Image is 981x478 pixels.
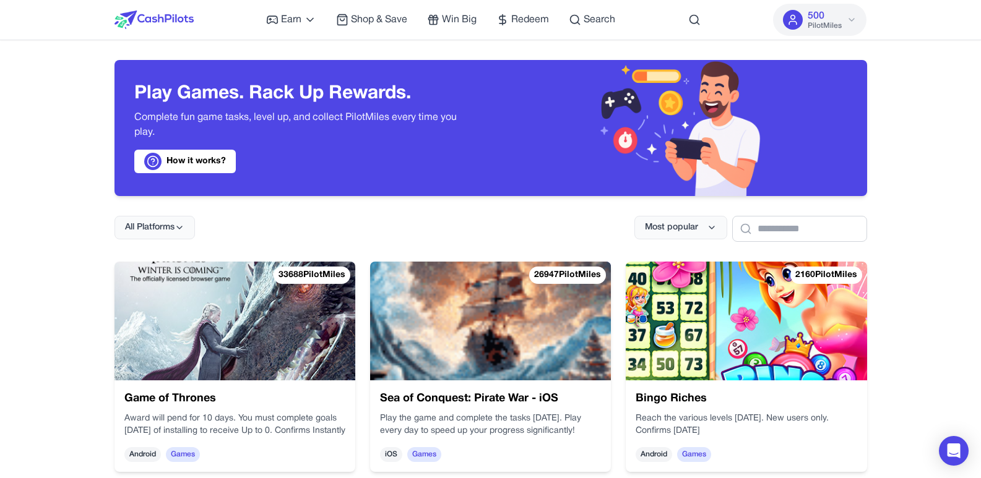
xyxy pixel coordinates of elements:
span: Redeem [511,12,549,27]
span: Search [584,12,615,27]
img: CashPilots Logo [115,11,194,29]
div: Play the game and complete the tasks [DATE]. Play every day to speed up your progress significantly! [380,412,601,437]
img: Bingo Riches [626,262,866,380]
button: Most popular [634,216,727,239]
div: Open Intercom Messenger [939,436,969,466]
a: Earn [266,12,316,27]
span: Most popular [645,221,698,234]
h3: Sea of Conquest: Pirate War - iOS [380,390,601,408]
div: 33688 PilotMiles [274,267,350,284]
span: Games [407,447,441,462]
span: Shop & Save [351,12,407,27]
span: Android [124,447,161,462]
a: Shop & Save [336,12,407,27]
span: Win Big [442,12,477,27]
h3: Bingo Riches [636,390,857,408]
div: 2160 PilotMiles [790,267,862,284]
a: Redeem [496,12,549,27]
img: Header decoration [584,60,774,196]
span: Games [166,447,200,462]
div: 26947 PilotMiles [529,267,606,284]
div: Award will pend for 10 days. You must complete goals [DATE] of installing to receive Up to 0. Con... [124,412,345,437]
span: iOS [380,447,402,462]
h3: Play Games. Rack Up Rewards. [134,83,471,105]
span: All Platforms [125,221,175,234]
button: 500PilotMiles [773,4,866,36]
a: How it works? [134,150,236,173]
button: All Platforms [115,216,195,239]
span: Games [677,447,711,462]
h3: Game of Thrones [124,390,345,408]
img: Sea of Conquest: Pirate War - iOS [370,262,611,380]
span: Android [636,447,672,462]
img: Game of Thrones [115,262,355,380]
span: Earn [281,12,301,27]
a: Win Big [427,12,477,27]
span: 500 [808,9,824,23]
div: Reach the various levels [DATE]. New users only. Confirms [DATE] [636,412,857,437]
a: Search [569,12,615,27]
span: PilotMiles [808,21,842,31]
p: Complete fun game tasks, level up, and collect PilotMiles every time you play. [134,110,471,140]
